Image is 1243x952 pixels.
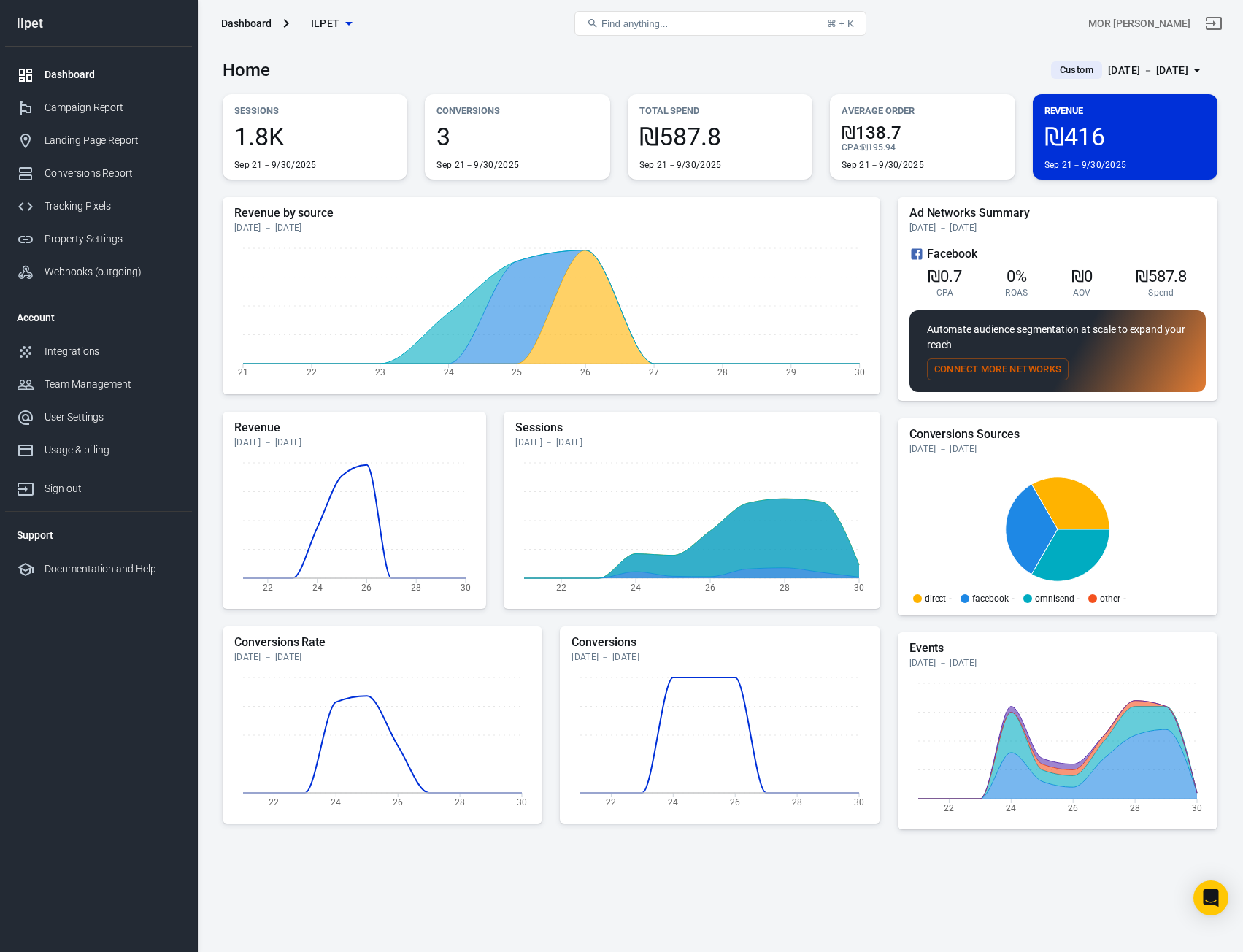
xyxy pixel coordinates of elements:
[792,796,802,807] tspan: 28
[312,582,323,592] tspan: 24
[5,256,192,288] a: Webhooks (outgoing)
[827,18,854,29] div: ⌘ + K
[5,157,192,190] a: Conversions Report
[1006,803,1016,813] tspan: 24
[45,67,180,82] div: Dashboard
[909,443,1206,455] div: [DATE] － [DATE]
[861,142,896,153] span: ₪195.94
[909,245,1206,263] div: Facebook
[631,582,641,592] tspan: 24
[607,796,617,807] tspan: 22
[1035,594,1074,603] p: omnisend
[234,103,396,118] p: Sessions
[1077,594,1080,603] span: -
[223,60,270,80] h3: Home
[1054,63,1099,77] span: Custom
[393,796,403,807] tspan: 26
[461,582,471,592] tspan: 30
[780,582,790,592] tspan: 28
[909,206,1206,220] h5: Ad Networks Summary
[45,133,180,148] div: Landing Page Report
[45,264,180,280] div: Webhooks (outgoing)
[45,231,180,247] div: Property Settings
[572,635,868,650] h5: Conversions
[705,582,715,592] tspan: 26
[411,582,421,592] tspan: 28
[45,344,180,359] div: Integrations
[331,796,341,807] tspan: 24
[1088,16,1190,31] div: Account id: MBZuPSxE
[909,245,924,263] svg: Facebook Ads
[928,267,962,285] span: ₪0.7
[1012,594,1015,603] span: -
[45,100,180,115] div: Campaign Report
[855,367,865,377] tspan: 30
[1071,267,1093,285] span: ₪0
[925,594,947,603] p: direct
[269,796,279,807] tspan: 22
[1073,287,1091,299] span: AOV
[5,58,192,91] a: Dashboard
[5,190,192,223] a: Tracking Pixels
[842,103,1003,118] p: Average Order
[944,803,954,813] tspan: 22
[601,18,668,29] span: Find anything...
[5,223,192,256] a: Property Settings
[786,367,796,377] tspan: 29
[580,367,590,377] tspan: 26
[909,222,1206,234] div: [DATE] － [DATE]
[5,467,192,505] a: Sign out
[5,518,192,553] li: Support
[45,442,180,458] div: Usage & billing
[45,377,180,392] div: Team Management
[45,481,180,496] div: Sign out
[512,367,522,377] tspan: 25
[854,582,864,592] tspan: 30
[639,124,801,149] span: ₪587.8
[556,582,566,592] tspan: 22
[5,300,192,335] li: Account
[1196,6,1231,41] a: Sign out
[311,15,340,33] span: ilpet
[842,142,861,153] span: CPA :
[517,796,527,807] tspan: 30
[1068,803,1078,813] tspan: 26
[234,222,869,234] div: [DATE] － [DATE]
[1044,159,1127,171] div: Sep 21－9/30/2025
[927,322,1188,353] p: Automate audience segmentation at scale to expand your reach
[515,421,868,435] h5: Sessions
[234,421,474,435] h5: Revenue
[5,124,192,157] a: Landing Page Report
[5,91,192,124] a: Campaign Report
[221,16,272,31] div: Dashboard
[307,367,317,377] tspan: 22
[1044,103,1206,118] p: Revenue
[5,434,192,467] a: Usage & billing
[263,582,273,592] tspan: 22
[5,335,192,368] a: Integrations
[361,582,372,592] tspan: 26
[639,103,801,118] p: Total Spend
[909,641,1206,656] h5: Events
[574,11,866,36] button: Find anything...⌘ + K
[234,159,317,171] div: Sep 21－9/30/2025
[455,796,465,807] tspan: 28
[295,10,368,37] button: ilpet
[234,437,474,448] div: [DATE] － [DATE]
[649,367,659,377] tspan: 27
[375,367,385,377] tspan: 23
[234,635,531,650] h5: Conversions Rate
[639,159,722,171] div: Sep 21－9/30/2025
[1039,58,1217,82] button: Custom[DATE] － [DATE]
[1005,287,1028,299] span: ROAS
[842,124,1003,142] span: ₪138.7
[949,594,952,603] span: -
[45,410,180,425] div: User Settings
[1007,267,1027,285] span: 0%
[1108,61,1188,80] div: [DATE] － [DATE]
[436,103,598,118] p: Conversions
[936,287,954,299] span: CPA
[972,594,1009,603] p: facebook
[515,437,868,448] div: [DATE] － [DATE]
[5,368,192,401] a: Team Management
